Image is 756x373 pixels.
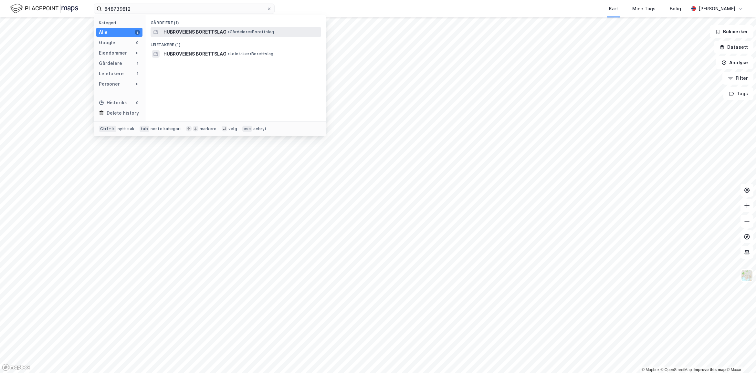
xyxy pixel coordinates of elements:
div: Personer [99,80,120,88]
div: Historikk [99,99,127,107]
button: Tags [723,87,753,100]
div: Gårdeiere (1) [145,15,326,27]
span: • [228,51,230,56]
div: Kontrollprogram for chat [724,342,756,373]
div: Gårdeiere [99,59,122,67]
div: neste kategori [151,126,181,131]
div: Ctrl + k [99,126,116,132]
iframe: Chat Widget [724,342,756,373]
div: 1 [135,61,140,66]
div: Eiendommer [99,49,127,57]
div: 0 [135,81,140,87]
div: Kart [609,5,618,13]
button: Analyse [716,56,753,69]
span: • [228,29,230,34]
div: Bolig [670,5,681,13]
div: esc [242,126,252,132]
div: Mine Tags [632,5,656,13]
div: nytt søk [118,126,135,131]
input: Søk på adresse, matrikkel, gårdeiere, leietakere eller personer [102,4,267,14]
div: avbryt [253,126,267,131]
span: HUBROVEIENS BORETTSLAG [163,28,226,36]
span: Gårdeiere • Borettslag [228,29,274,35]
img: logo.f888ab2527a4732fd821a326f86c7f29.svg [10,3,78,14]
div: 0 [135,50,140,56]
span: Leietaker • Borettslag [228,51,273,57]
div: Delete history [107,109,139,117]
div: 0 [135,100,140,105]
div: 1 [135,71,140,76]
img: Z [741,269,753,282]
div: Google [99,39,115,47]
button: Datasett [714,41,753,54]
div: Leietakere (1) [145,37,326,49]
button: Filter [722,72,753,85]
div: tab [140,126,149,132]
div: [PERSON_NAME] [698,5,735,13]
a: Mapbox homepage [2,364,30,371]
div: 2 [135,30,140,35]
span: HUBROVEIENS BORETTSLAG [163,50,226,58]
a: OpenStreetMap [661,368,692,372]
div: markere [200,126,216,131]
div: Alle [99,28,108,36]
div: 0 [135,40,140,45]
div: Leietakere [99,70,124,78]
button: Bokmerker [710,25,753,38]
a: Improve this map [694,368,726,372]
div: velg [228,126,237,131]
a: Mapbox [642,368,659,372]
div: Kategori [99,20,142,25]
